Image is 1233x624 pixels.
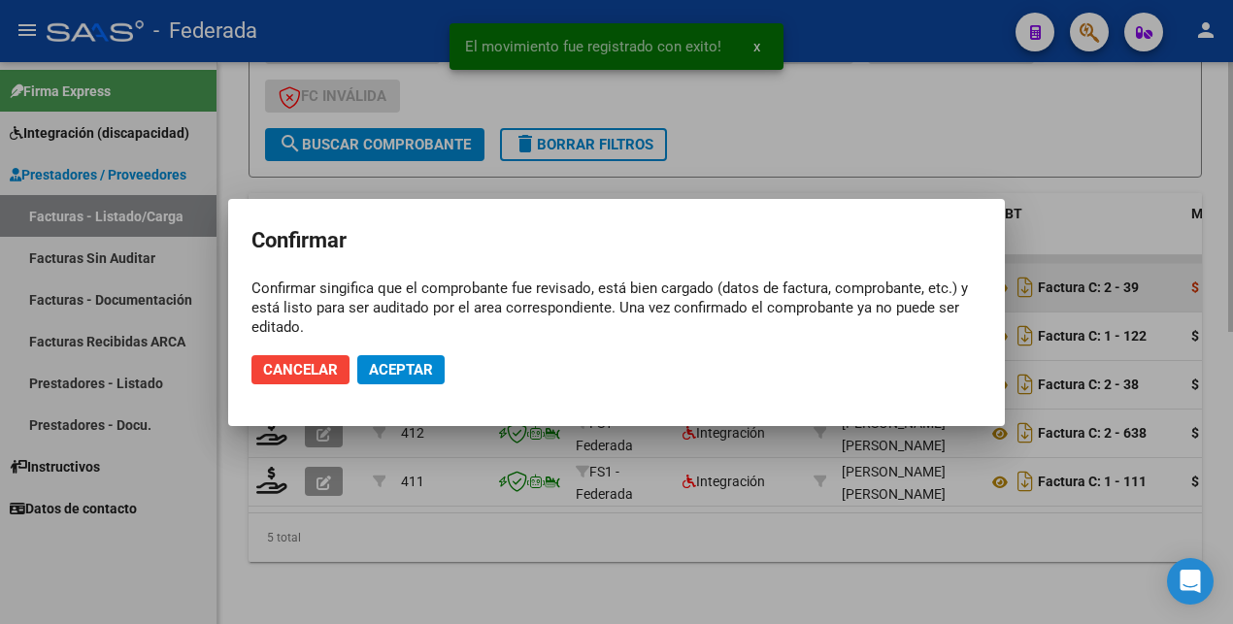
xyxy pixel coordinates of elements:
div: Confirmar singifica que el comprobante fue revisado, está bien cargado (datos de factura, comprob... [251,279,982,337]
button: Aceptar [357,355,445,384]
div: Open Intercom Messenger [1167,558,1214,605]
h2: Confirmar [251,222,982,259]
button: Cancelar [251,355,350,384]
span: Cancelar [263,361,338,378]
span: Aceptar [369,361,433,378]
